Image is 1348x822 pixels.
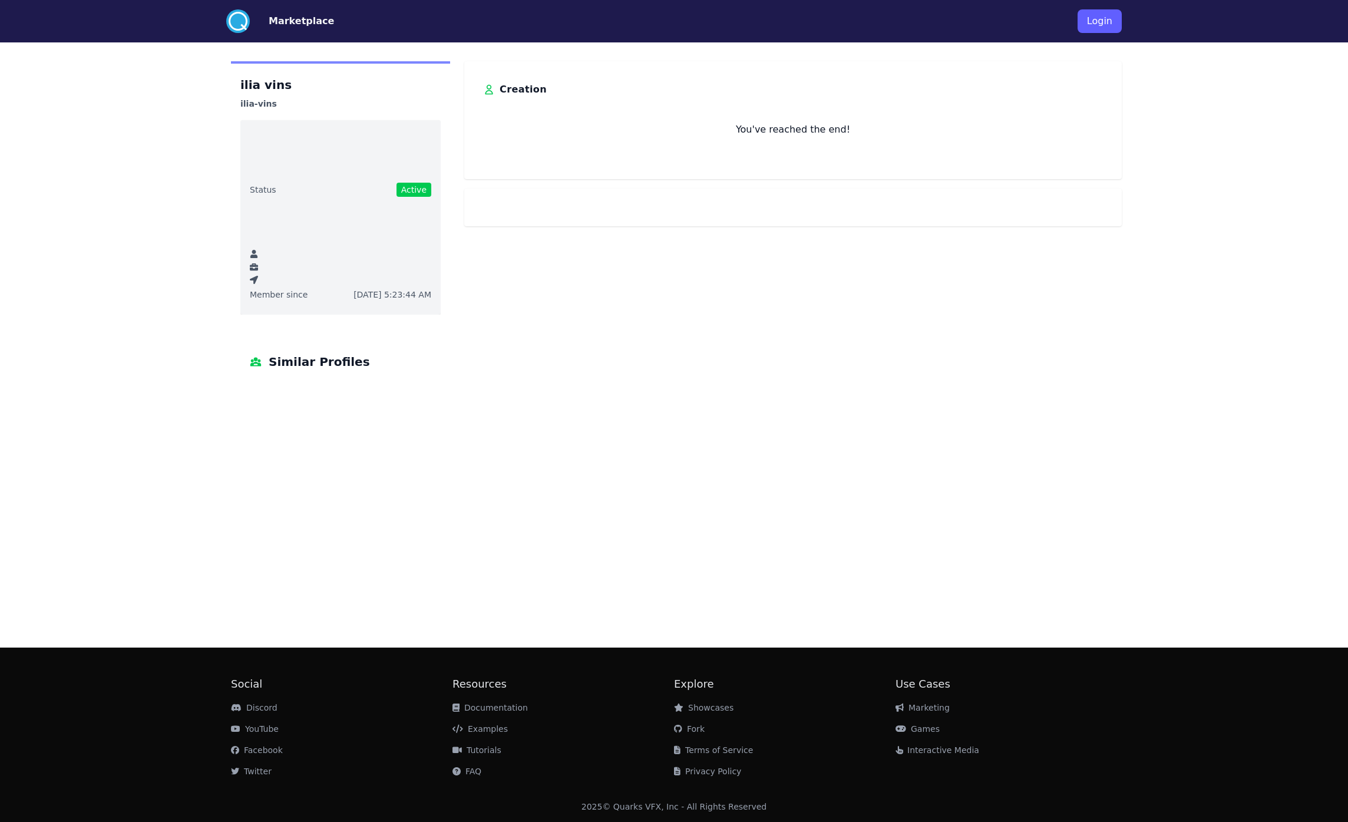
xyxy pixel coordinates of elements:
button: Login [1078,9,1122,33]
h1: ilia vins [240,75,441,94]
a: Terms of Service [674,745,753,755]
h2: Use Cases [896,676,1117,692]
p: You've reached the end! [483,123,1103,137]
a: Marketing [896,703,950,712]
button: Marketplace [269,14,334,28]
h2: Explore [674,676,896,692]
a: Fork [674,724,705,734]
div: 2025 © Quarks VFX, Inc - All Rights Reserved [582,801,767,813]
a: Facebook [231,745,283,755]
a: Discord [231,703,277,712]
h2: Social [231,676,452,692]
a: Privacy Policy [674,767,741,776]
span: Member since [250,289,308,301]
a: Showcases [674,703,734,712]
span: Status [250,184,276,196]
a: Marketplace [250,14,334,28]
a: Documentation [452,703,528,712]
span: Similar Profiles [269,352,370,371]
a: Twitter [231,767,272,776]
a: Interactive Media [896,745,979,755]
h3: Creation [500,80,547,99]
a: FAQ [452,767,481,776]
h2: Resources [452,676,674,692]
a: YouTube [231,724,279,734]
h3: ilia-vins [240,97,441,111]
span: [DATE] 5:23:44 AM [353,289,431,301]
a: Examples [452,724,508,734]
span: Active [397,183,431,197]
a: Games [896,724,940,734]
a: Tutorials [452,745,501,755]
a: Login [1078,5,1122,38]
